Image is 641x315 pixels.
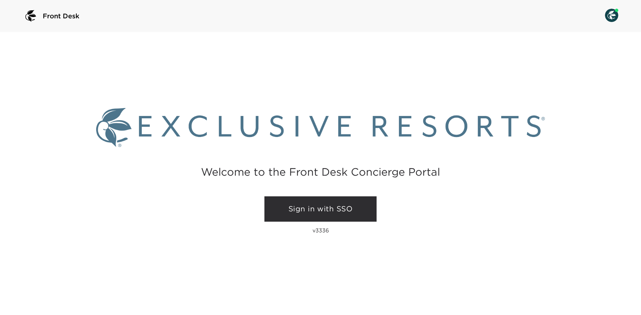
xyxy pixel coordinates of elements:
[264,196,377,222] a: Sign in with SSO
[605,9,618,22] img: User
[201,167,440,177] h2: Welcome to the Front Desk Concierge Portal
[23,8,39,24] img: logo
[312,227,329,234] p: v3336
[43,11,79,21] span: Front Desk
[96,108,545,147] img: Exclusive Resorts logo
